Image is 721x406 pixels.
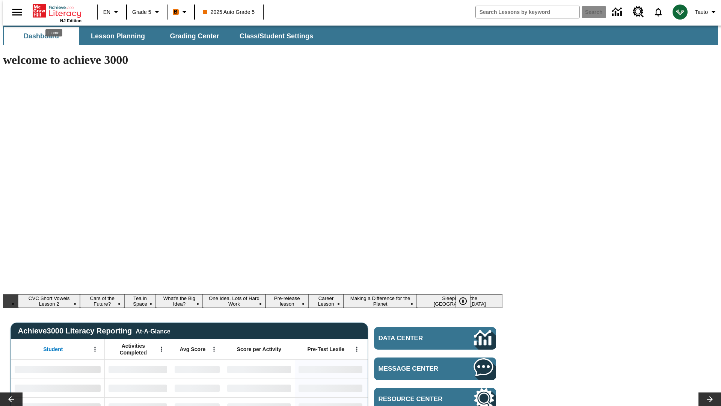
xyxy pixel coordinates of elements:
[18,294,80,308] button: Slide 1 CVC Short Vowels Lesson 2
[100,5,124,19] button: Language: EN, Select a language
[695,8,708,16] span: Tauto
[308,346,345,353] span: Pre-Test Lexile
[668,2,692,22] button: Select a new avatar
[91,32,145,41] span: Lesson Planning
[374,327,496,350] a: Data Center
[203,8,255,16] span: 2025 Auto Grade 5
[649,2,668,22] a: Notifications
[673,5,688,20] img: avatar image
[132,8,151,16] span: Grade 5
[4,27,79,45] button: Dashboard
[18,327,170,335] span: Achieve3000 Literacy Reporting
[456,294,478,308] div: Pause
[3,26,718,45] div: SubNavbar
[628,2,649,22] a: Resource Center, Will open in new tab
[103,8,110,16] span: EN
[265,294,309,308] button: Slide 6 Pre-release lesson
[170,32,219,41] span: Grading Center
[374,358,496,380] a: Message Center
[240,32,313,41] span: Class/Student Settings
[174,7,178,17] span: B
[608,2,628,23] a: Data Center
[476,6,579,18] input: search field
[124,294,156,308] button: Slide 3 Tea in Space
[308,294,343,308] button: Slide 7 Career Lesson
[33,3,81,18] a: Home
[24,32,59,41] span: Dashboard
[136,327,170,335] div: At-A-Glance
[33,3,81,23] div: Home
[417,294,502,308] button: Slide 9 Sleepless in the Animal Kingdom
[109,342,158,356] span: Activities Completed
[60,18,81,23] span: NJ Edition
[156,294,203,308] button: Slide 4 What's the Big Idea?
[43,346,63,353] span: Student
[157,27,232,45] button: Grading Center
[129,5,164,19] button: Grade: Grade 5, Select a grade
[692,5,721,19] button: Profile/Settings
[171,360,223,379] div: No Data,
[379,365,451,373] span: Message Center
[3,53,502,67] h1: welcome to achieve 3000
[379,395,451,403] span: Resource Center
[3,27,320,45] div: SubNavbar
[456,294,471,308] button: Pause
[89,344,101,355] button: Open Menu
[379,335,449,342] span: Data Center
[208,344,220,355] button: Open Menu
[45,29,62,36] div: Home
[105,360,171,379] div: No Data,
[156,344,167,355] button: Open Menu
[234,27,319,45] button: Class/Student Settings
[203,294,265,308] button: Slide 5 One Idea, Lots of Hard Work
[344,294,417,308] button: Slide 8 Making a Difference for the Planet
[105,379,171,397] div: No Data,
[179,346,205,353] span: Avg Score
[80,27,155,45] button: Lesson Planning
[6,1,28,23] button: Open side menu
[237,346,282,353] span: Score per Activity
[351,344,362,355] button: Open Menu
[170,5,192,19] button: Boost Class color is orange. Change class color
[171,379,223,397] div: No Data,
[698,392,721,406] button: Lesson carousel, Next
[80,294,124,308] button: Slide 2 Cars of the Future?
